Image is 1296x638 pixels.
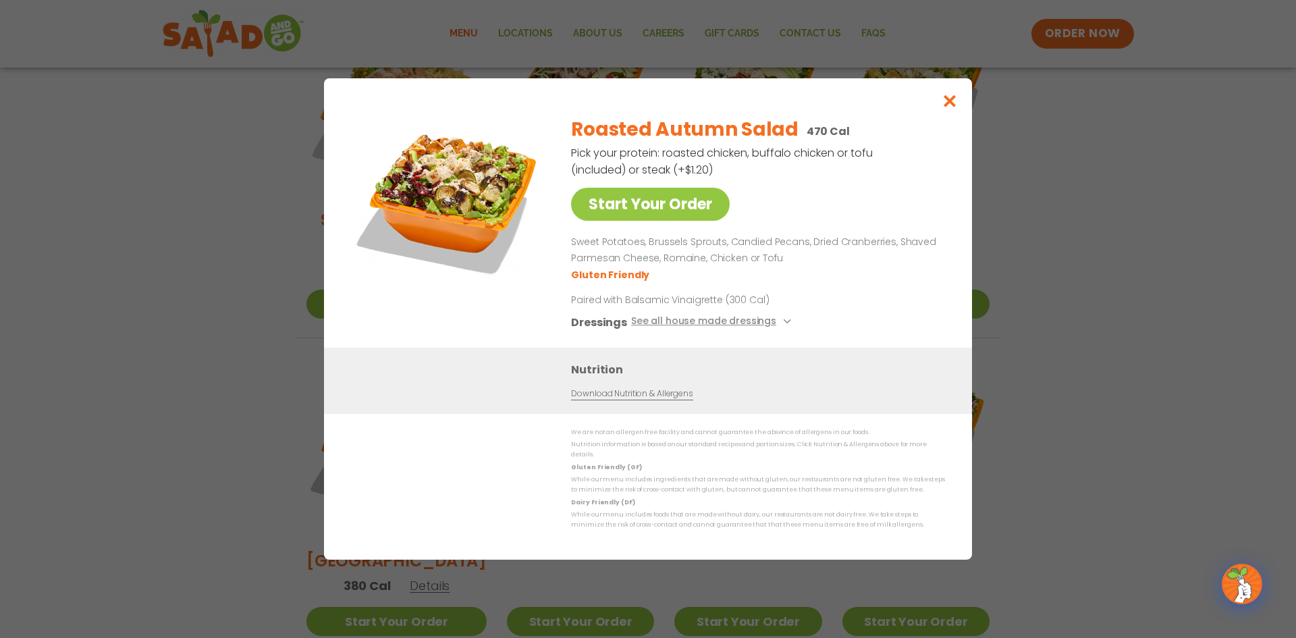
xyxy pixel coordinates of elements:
[571,144,875,178] p: Pick your protein: roasted chicken, buffalo chicken or tofu (included) or steak (+$1.20)
[571,361,952,378] h3: Nutrition
[807,123,850,140] p: 470 Cal
[928,78,972,124] button: Close modal
[571,188,730,221] a: Start Your Order
[571,475,945,496] p: While our menu includes ingredients that are made without gluten, our restaurants are not gluten ...
[571,293,821,307] p: Paired with Balsamic Vinaigrette (300 Cal)
[571,268,651,282] li: Gluten Friendly
[571,427,945,437] p: We are not an allergen free facility and cannot guarantee the absence of allergens in our foods.
[571,115,798,144] h2: Roasted Autumn Salad
[1223,565,1261,603] img: wpChatIcon
[571,234,940,267] p: Sweet Potatoes, Brussels Sprouts, Candied Pecans, Dried Cranberries, Shaved Parmesan Cheese, Roma...
[571,463,641,471] strong: Gluten Friendly (GF)
[571,314,627,331] h3: Dressings
[354,105,543,294] img: Featured product photo for Roasted Autumn Salad
[631,314,795,331] button: See all house made dressings
[571,440,945,460] p: Nutrition information is based on our standard recipes and portion sizes. Click Nutrition & Aller...
[571,510,945,531] p: While our menu includes foods that are made without dairy, our restaurants are not dairy free. We...
[571,498,634,506] strong: Dairy Friendly (DF)
[571,388,693,400] a: Download Nutrition & Allergens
